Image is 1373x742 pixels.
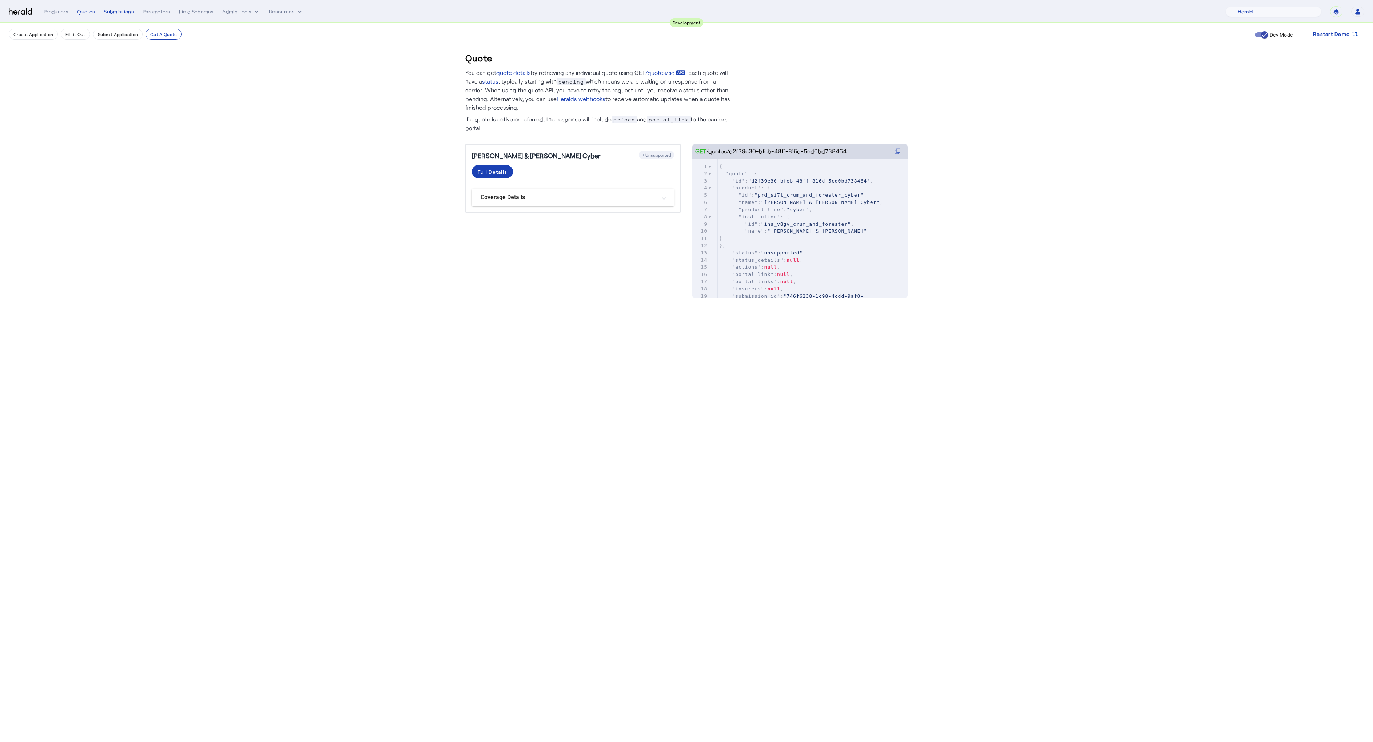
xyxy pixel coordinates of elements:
[739,200,758,205] span: "name"
[1307,28,1364,41] button: Restart Demo
[645,152,671,157] span: Unsupported
[719,257,803,263] span: : ,
[719,243,726,248] span: },
[719,228,867,234] span: :
[692,221,708,228] div: 9
[719,264,780,270] span: : ,
[719,200,883,205] span: : ,
[719,192,867,198] span: : ,
[787,207,809,212] span: "cyber"
[726,171,748,176] span: "quote"
[692,213,708,221] div: 8
[692,235,708,242] div: 11
[719,171,758,176] span: : {
[732,185,761,190] span: "product"
[612,116,637,123] span: prices
[692,228,708,235] div: 10
[670,18,704,27] div: Development
[692,249,708,257] div: 13
[692,285,708,293] div: 18
[179,8,214,15] div: Field Schemas
[780,279,793,284] span: null
[719,279,796,284] span: : ,
[465,112,731,132] p: If a quote is active or referred, the response will include and to the carriers portal.
[739,192,751,198] span: "id"
[732,250,758,256] span: "status"
[482,77,498,86] a: status
[692,293,708,300] div: 19
[104,8,134,15] div: Submissions
[692,177,708,185] div: 3
[143,8,170,15] div: Parameters
[719,185,771,190] span: : {
[1268,31,1293,39] label: Dev Mode
[557,78,586,85] span: pending
[732,293,780,299] span: "submission_id"
[761,221,851,227] span: "ins_v8gv_crum_and_forester"
[695,147,847,156] div: /quotes/d2f39e30-bfeb-48ff-816d-5cd0bd738464
[77,8,95,15] div: Quotes
[732,272,774,277] span: "portal_link"
[496,68,531,77] a: quote details
[719,236,723,241] span: }
[645,68,685,77] a: /quotes/:id
[472,165,513,178] button: Full Details
[761,200,880,205] span: "[PERSON_NAME] & [PERSON_NAME] Cyber"
[269,8,303,15] button: Resources dropdown menu
[777,272,790,277] span: null
[767,286,780,292] span: null
[465,52,492,64] h3: Quote
[719,286,784,292] span: : ,
[719,293,864,306] span: "746f6238-1c98-4cdd-9af0-f8d726bf9681"
[732,257,783,263] span: "status_details"
[732,286,764,292] span: "insurers"
[745,221,758,227] span: "id"
[692,163,708,170] div: 1
[719,178,873,184] span: : ,
[719,272,793,277] span: : ,
[719,250,806,256] span: : ,
[732,264,761,270] span: "actions"
[787,257,799,263] span: null
[692,257,708,264] div: 14
[146,29,182,40] button: Get A Quote
[719,293,864,306] span: : ,
[478,168,507,176] div: Full Details
[764,264,777,270] span: null
[692,170,708,177] div: 2
[692,192,708,199] div: 5
[481,193,657,202] mat-panel-title: Coverage Details
[44,8,68,15] div: Producers
[61,29,90,40] button: Fill it Out
[719,214,790,220] span: : {
[692,264,708,271] div: 15
[692,206,708,213] div: 7
[739,214,780,220] span: "institution"
[761,250,803,256] span: "unsupported"
[745,228,764,234] span: "name"
[719,164,723,169] span: {
[9,8,32,15] img: Herald Logo
[465,68,731,112] p: You can get by retrieving any individual quote using GET . Each quote will have a , typically sta...
[692,278,708,285] div: 17
[557,95,605,103] a: Heralds webhooks
[472,189,674,206] mat-expansion-panel-header: Coverage Details
[222,8,260,15] button: internal dropdown menu
[692,184,708,192] div: 4
[93,29,143,40] button: Submit Application
[692,199,708,206] div: 6
[732,279,777,284] span: "portal_links"
[755,192,864,198] span: "prd_si7t_crum_and_forester_cyber"
[767,228,867,234] span: "[PERSON_NAME] & [PERSON_NAME]"
[9,29,58,40] button: Create Application
[472,151,601,161] h5: [PERSON_NAME] & [PERSON_NAME] Cyber
[719,221,854,227] span: : ,
[692,242,708,249] div: 12
[695,147,706,156] span: GET
[1313,30,1350,39] span: Restart Demo
[748,178,870,184] span: "d2f39e30-bfeb-48ff-816d-5cd0bd738464"
[692,271,708,278] div: 16
[719,207,812,212] span: : ,
[732,178,745,184] span: "id"
[739,207,784,212] span: "product_line"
